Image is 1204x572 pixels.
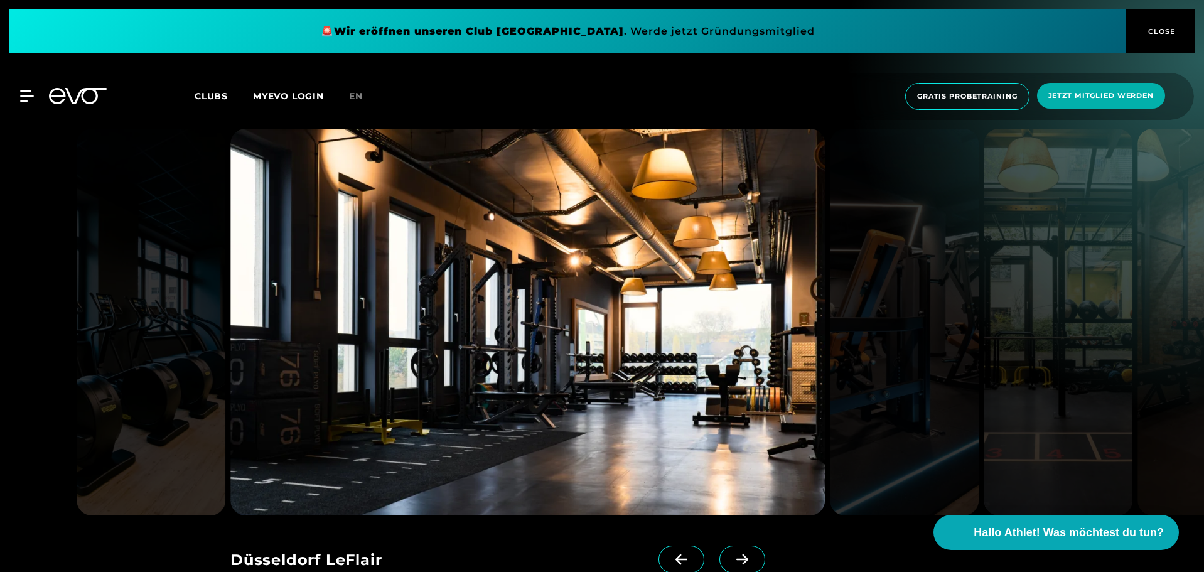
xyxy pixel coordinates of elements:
[230,129,825,515] img: evofitness
[974,524,1164,541] span: Hallo Athlet! Was möchtest du tun?
[195,90,253,102] a: Clubs
[1033,83,1169,110] a: Jetzt Mitglied werden
[195,90,228,102] span: Clubs
[349,90,363,102] span: en
[901,83,1033,110] a: Gratis Probetraining
[77,129,225,515] img: evofitness
[1126,9,1195,53] button: CLOSE
[984,129,1132,515] img: evofitness
[917,91,1018,102] span: Gratis Probetraining
[253,90,324,102] a: MYEVO LOGIN
[349,89,378,104] a: en
[830,129,979,515] img: evofitness
[1145,26,1176,37] span: CLOSE
[933,515,1179,550] button: Hallo Athlet! Was möchtest du tun?
[1048,90,1154,101] span: Jetzt Mitglied werden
